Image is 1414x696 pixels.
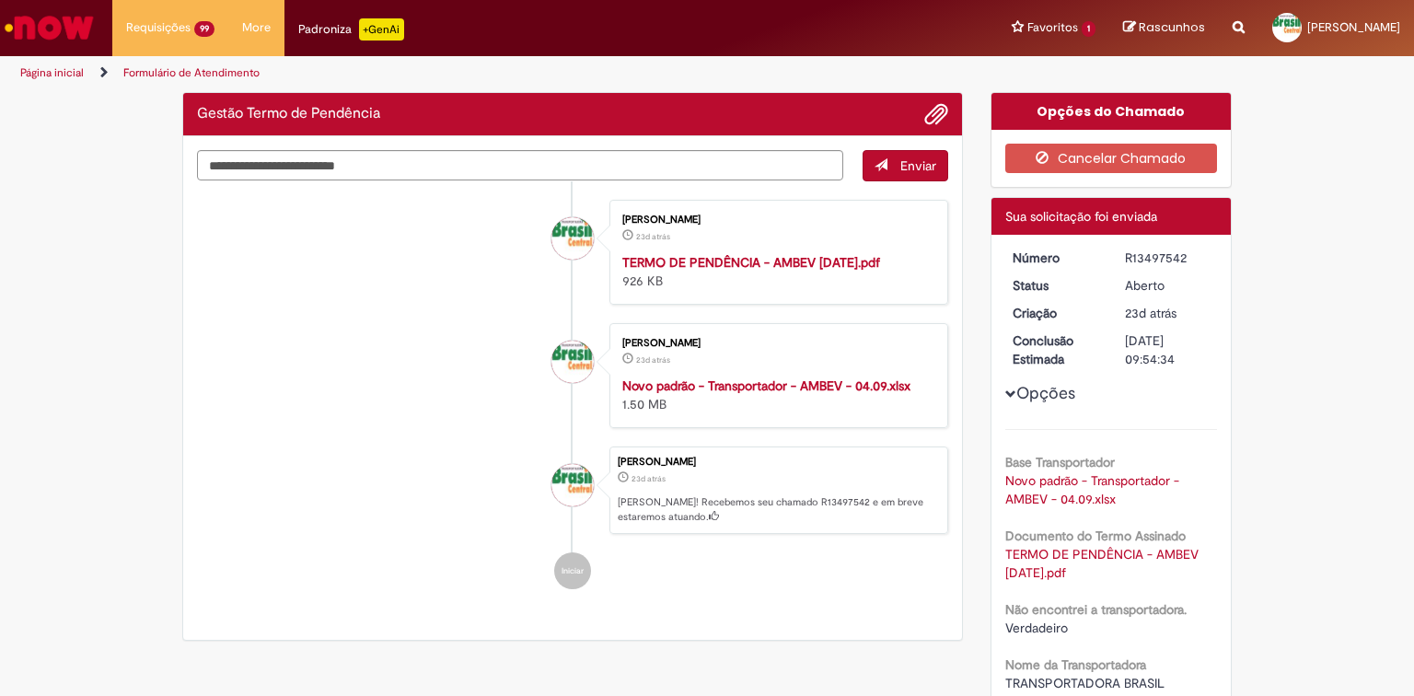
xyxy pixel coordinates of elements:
span: 23d atrás [1125,305,1176,321]
a: Página inicial [20,65,84,80]
div: Aberto [1125,276,1211,295]
b: Nome da Transportadora [1005,656,1146,673]
b: Documento do Termo Assinado [1005,528,1186,544]
time: 08/09/2025 14:52:42 [636,231,670,242]
span: 1 [1082,21,1095,37]
button: Adicionar anexos [924,102,948,126]
p: [PERSON_NAME]! Recebemos seu chamado R13497542 e em breve estaremos atuando. [618,495,938,524]
dt: Número [999,249,1112,267]
div: Flávio Izidoro [551,341,594,383]
h2: Gestão Termo de Pendência Histórico de tíquete [197,106,380,122]
div: [PERSON_NAME] [622,338,929,349]
dt: Status [999,276,1112,295]
b: Não encontrei a transportadora. [1005,601,1187,618]
span: 23d atrás [636,354,670,365]
a: Novo padrão - Transportador - AMBEV - 04.09.xlsx [622,377,910,394]
div: [PERSON_NAME] [622,215,929,226]
span: Verdadeiro [1005,620,1068,636]
div: 08/09/2025 14:54:32 [1125,304,1211,322]
div: Flávio Izidoro [551,217,594,260]
time: 08/09/2025 14:52:41 [636,354,670,365]
ul: Histórico de tíquete [197,181,948,609]
span: Favoritos [1027,18,1078,37]
li: Flávio Izidoro [197,447,948,535]
div: 1.50 MB [622,377,929,413]
span: Rascunhos [1139,18,1205,36]
img: ServiceNow [2,9,97,46]
button: Enviar [863,150,948,181]
span: More [242,18,271,37]
div: Padroniza [298,18,404,41]
span: Requisições [126,18,191,37]
a: TERMO DE PENDÊNCIA - AMBEV [DATE].pdf [622,254,880,271]
span: [PERSON_NAME] [1307,19,1400,35]
div: [PERSON_NAME] [618,457,938,468]
span: Enviar [900,157,936,174]
a: Download de TERMO DE PENDÊNCIA - AMBEV 04.09.2025.pdf [1005,546,1202,581]
time: 08/09/2025 14:54:32 [1125,305,1176,321]
ul: Trilhas de página [14,56,929,90]
dt: Criação [999,304,1112,322]
textarea: Digite sua mensagem aqui... [197,150,843,181]
span: 23d atrás [632,473,666,484]
dt: Conclusão Estimada [999,331,1112,368]
div: Flávio Izidoro [551,464,594,506]
time: 08/09/2025 14:54:32 [632,473,666,484]
div: R13497542 [1125,249,1211,267]
a: Rascunhos [1123,19,1205,37]
span: 23d atrás [636,231,670,242]
span: 99 [194,21,214,37]
p: +GenAi [359,18,404,41]
a: Download de Novo padrão - Transportador - AMBEV - 04.09.xlsx [1005,472,1183,507]
div: Opções do Chamado [991,93,1232,130]
button: Cancelar Chamado [1005,144,1218,173]
b: Base Transportador [1005,454,1115,470]
span: Sua solicitação foi enviada [1005,208,1157,225]
a: Formulário de Atendimento [123,65,260,80]
div: [DATE] 09:54:34 [1125,331,1211,368]
div: 926 KB [622,253,929,290]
